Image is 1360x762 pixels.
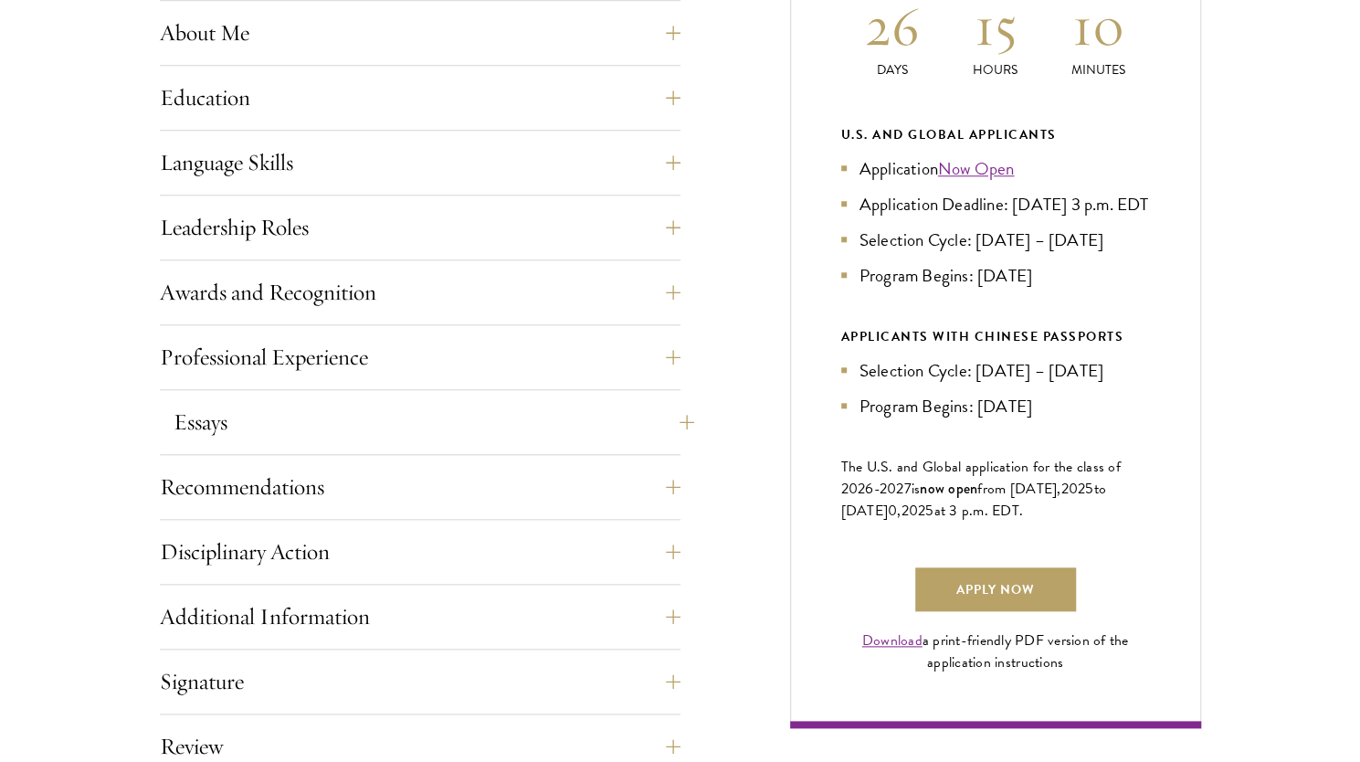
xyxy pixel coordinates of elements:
[874,478,904,500] span: -202
[841,630,1150,673] div: a print-friendly PDF version of the application instructions
[841,262,1150,289] li: Program Begins: [DATE]
[160,141,680,185] button: Language Skills
[841,60,944,79] p: Days
[160,206,680,249] button: Leadership Roles
[912,478,921,500] span: is
[160,530,680,574] button: Disciplinary Action
[841,393,1150,419] li: Program Begins: [DATE]
[841,325,1150,348] div: APPLICANTS WITH CHINESE PASSPORTS
[841,227,1150,253] li: Selection Cycle: [DATE] – [DATE]
[1047,60,1150,79] p: Minutes
[915,567,1076,611] a: Apply Now
[174,400,694,444] button: Essays
[160,465,680,509] button: Recommendations
[841,357,1150,384] li: Selection Cycle: [DATE] – [DATE]
[888,500,897,522] span: 0
[160,270,680,314] button: Awards and Recognition
[944,60,1047,79] p: Hours
[901,500,926,522] span: 202
[841,155,1150,182] li: Application
[160,335,680,379] button: Professional Experience
[865,478,873,500] span: 6
[920,478,977,499] span: now open
[841,123,1150,146] div: U.S. and Global Applicants
[1085,478,1093,500] span: 5
[841,478,1106,522] span: to [DATE]
[938,155,1015,182] a: Now Open
[160,11,680,55] button: About Me
[897,500,901,522] span: ,
[160,76,680,120] button: Education
[841,191,1150,217] li: Application Deadline: [DATE] 3 p.m. EDT
[934,500,1024,522] span: at 3 p.m. EDT.
[841,456,1121,500] span: The U.S. and Global application for the class of 202
[160,595,680,639] button: Additional Information
[862,630,922,651] a: Download
[160,660,680,704] button: Signature
[925,500,933,522] span: 5
[904,478,912,500] span: 7
[1060,478,1085,500] span: 202
[977,478,1060,500] span: from [DATE],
